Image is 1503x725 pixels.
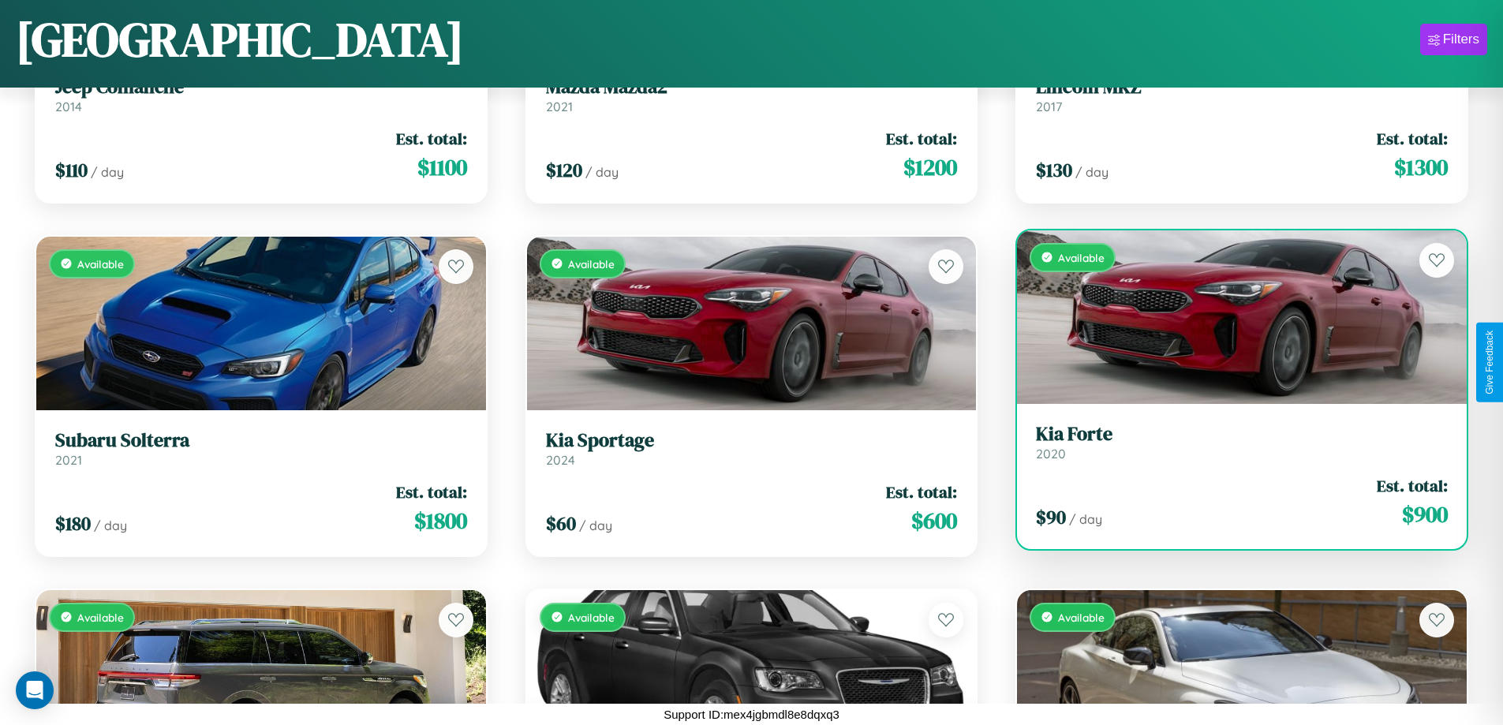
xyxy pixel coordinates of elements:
[77,611,124,624] span: Available
[91,164,124,180] span: / day
[1036,423,1448,462] a: Kia Forte2020
[1036,446,1066,462] span: 2020
[1036,504,1066,530] span: $ 90
[911,505,957,536] span: $ 600
[546,429,958,468] a: Kia Sportage2024
[16,671,54,709] div: Open Intercom Messenger
[55,76,467,99] h3: Jeep Comanche
[55,452,82,468] span: 2021
[546,99,573,114] span: 2021
[568,611,615,624] span: Available
[77,257,124,271] span: Available
[396,480,467,503] span: Est. total:
[1036,99,1062,114] span: 2017
[55,510,91,536] span: $ 180
[1420,24,1487,55] button: Filters
[546,157,582,183] span: $ 120
[55,157,88,183] span: $ 110
[1484,331,1495,394] div: Give Feedback
[1069,511,1102,527] span: / day
[1443,32,1479,47] div: Filters
[16,7,464,72] h1: [GEOGRAPHIC_DATA]
[546,510,576,536] span: $ 60
[1036,157,1072,183] span: $ 130
[55,99,82,114] span: 2014
[1036,76,1448,99] h3: Lincoln MKZ
[1036,76,1448,114] a: Lincoln MKZ2017
[1075,164,1109,180] span: / day
[1036,423,1448,446] h3: Kia Forte
[55,429,467,468] a: Subaru Solterra2021
[546,429,958,452] h3: Kia Sportage
[546,452,575,468] span: 2024
[1058,251,1105,264] span: Available
[1058,611,1105,624] span: Available
[579,518,612,533] span: / day
[55,76,467,114] a: Jeep Comanche2014
[664,704,839,725] p: Support ID: mex4jgbmdl8e8dqxq3
[903,151,957,183] span: $ 1200
[546,76,958,99] h3: Mazda Mazda2
[1377,127,1448,150] span: Est. total:
[1377,474,1448,497] span: Est. total:
[55,429,467,452] h3: Subaru Solterra
[417,151,467,183] span: $ 1100
[886,127,957,150] span: Est. total:
[546,76,958,114] a: Mazda Mazda22021
[585,164,619,180] span: / day
[94,518,127,533] span: / day
[1402,499,1448,530] span: $ 900
[396,127,467,150] span: Est. total:
[1394,151,1448,183] span: $ 1300
[568,257,615,271] span: Available
[886,480,957,503] span: Est. total:
[414,505,467,536] span: $ 1800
